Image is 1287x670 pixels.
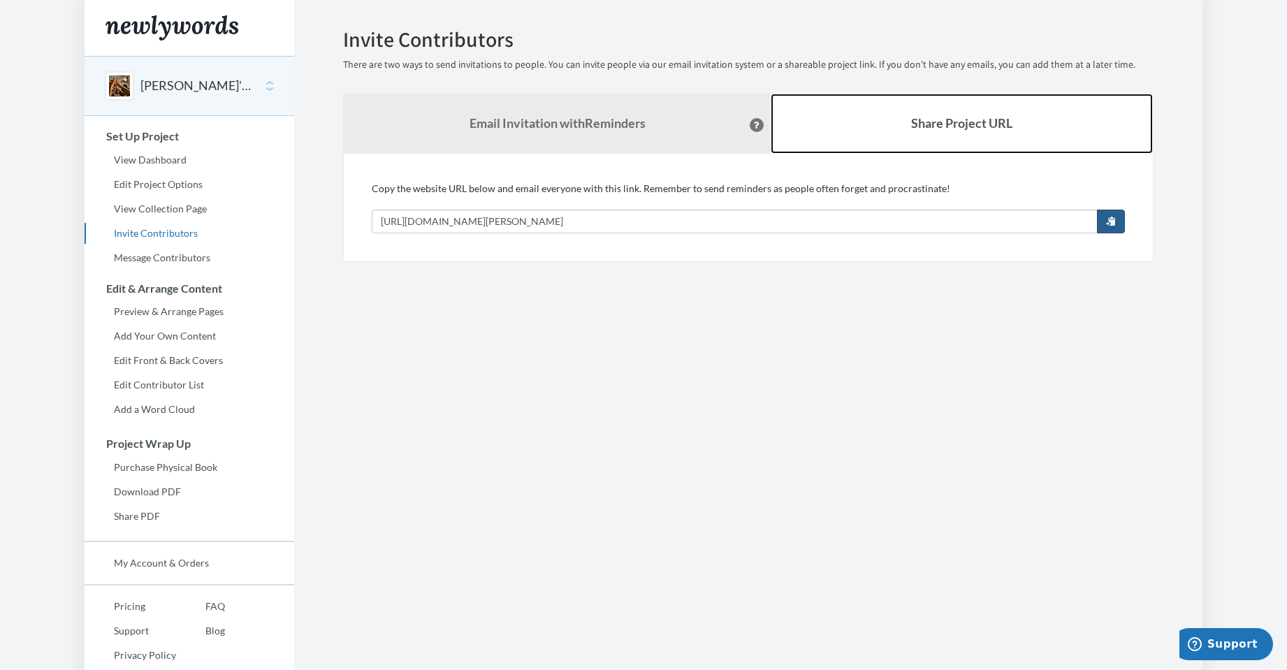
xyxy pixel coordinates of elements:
a: Message Contributors [85,247,294,268]
h3: Set Up Project [85,130,294,143]
a: Edit Contributor List [85,374,294,395]
p: There are two ways to send invitations to people. You can invite people via our email invitation ... [343,58,1154,72]
a: Download PDF [85,481,294,502]
a: Edit Front & Back Covers [85,350,294,371]
a: Invite Contributors [85,223,294,244]
h2: Invite Contributors [343,28,1154,51]
a: Support [85,620,176,641]
a: View Collection Page [85,198,294,219]
a: Share PDF [85,506,294,527]
strong: Email Invitation with Reminders [470,115,646,131]
iframe: Opens a widget where you can chat to one of our agents [1179,628,1273,663]
a: Privacy Policy [85,645,176,666]
a: Blog [176,620,225,641]
a: My Account & Orders [85,553,294,574]
b: Share Project URL [911,115,1012,131]
button: [PERSON_NAME]'s 50th bday! [140,77,254,95]
div: Copy the website URL below and email everyone with this link. Remember to send reminders as peopl... [372,182,1125,233]
a: Preview & Arrange Pages [85,301,294,322]
img: Newlywords logo [106,15,238,41]
a: FAQ [176,596,225,617]
a: Add a Word Cloud [85,399,294,420]
a: Add Your Own Content [85,326,294,347]
h3: Edit & Arrange Content [85,282,294,295]
a: Edit Project Options [85,174,294,195]
a: Pricing [85,596,176,617]
a: Purchase Physical Book [85,457,294,478]
a: View Dashboard [85,150,294,170]
h3: Project Wrap Up [85,437,294,450]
